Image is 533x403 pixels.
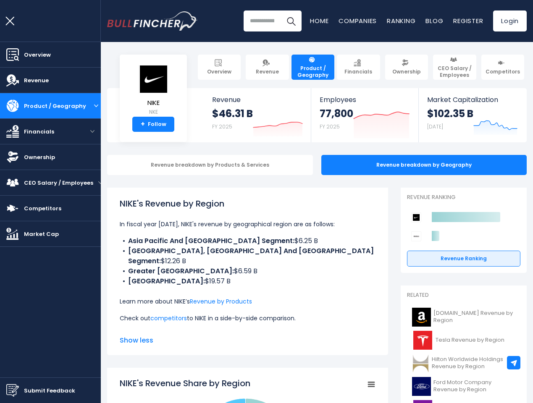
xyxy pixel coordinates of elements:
span: Financials [24,127,54,136]
span: Revenue [24,76,49,85]
span: Overview [207,68,231,75]
a: Home [310,16,328,25]
b: [GEOGRAPHIC_DATA]: [128,276,205,286]
img: HLT logo [412,354,429,373]
img: Ownership [6,151,19,163]
button: open menu [98,170,102,195]
span: [DOMAIN_NAME] Revenue by Region [433,310,515,324]
p: Check out to NIKE in a side-by-side comparison. [120,313,375,323]
h1: NIKE's Revenue by Region [120,197,375,210]
span: Revenue [256,68,279,75]
small: NKE [139,108,168,116]
span: Product / Geography [295,65,331,78]
a: Revenue Ranking [407,251,520,267]
a: Ownership [385,55,428,80]
div: Revenue breakdown by Products & Services [107,155,313,175]
a: CEO Salary / Employees [433,55,476,80]
a: Employees 77,800 FY 2025 [311,88,418,142]
button: open menu [91,93,101,118]
span: Financials [344,68,372,75]
img: Bullfincher logo [107,11,198,31]
img: F logo [412,377,431,396]
a: Financials [337,55,380,80]
b: Asia Pacific And [GEOGRAPHIC_DATA] Segment: [128,236,294,246]
img: AMZN logo [412,308,431,327]
button: open menu [84,119,101,144]
span: Show less [120,335,375,345]
strong: $102.35 B [427,107,473,120]
a: Revenue [246,55,289,80]
span: Product / Geography [24,102,86,110]
span: Ownership [24,153,55,162]
small: FY 2025 [212,123,232,130]
a: Ford Motor Company Revenue by Region [407,375,520,398]
span: Competitors [24,204,61,213]
span: Ownership [392,68,421,75]
div: Revenue breakdown by Geography [321,155,527,175]
a: Blog [425,16,443,25]
a: competitors [150,314,187,322]
span: NIKE [139,99,168,107]
img: Deckers Outdoor Corporation competitors logo [411,231,421,241]
a: Login [493,10,527,31]
img: TSLA logo [412,331,433,350]
li: $12.26 B [120,246,375,266]
span: Ford Motor Company Revenue by Region [433,379,515,393]
button: Search [281,10,302,31]
a: Revenue $46.31 B FY 2025 [204,88,311,142]
strong: 77,800 [320,107,353,120]
a: Product / Geography [291,55,334,80]
b: [GEOGRAPHIC_DATA], [GEOGRAPHIC_DATA] And [GEOGRAPHIC_DATA] Segment: [128,246,374,266]
a: Register [453,16,483,25]
a: +Follow [132,117,174,132]
b: Greater [GEOGRAPHIC_DATA]: [128,266,234,276]
li: $19.57 B [120,276,375,286]
a: Go to homepage [107,11,197,31]
span: Tesla Revenue by Region [436,337,504,344]
a: Market Capitalization $102.35 B [DATE] [419,88,526,142]
span: CEO Salary / Employees [437,65,472,78]
a: NIKE NKE [138,65,168,117]
li: $6.59 B [120,266,375,276]
a: Revenue by Products [190,297,252,306]
span: Employees [320,96,410,104]
strong: + [141,120,145,128]
span: Market Cap [24,230,59,238]
p: Related [407,292,520,299]
strong: $46.31 B [212,107,253,120]
small: FY 2025 [320,123,340,130]
a: Competitors [481,55,524,80]
a: Hilton Worldwide Holdings Revenue by Region [407,352,520,375]
a: Overview [198,55,241,80]
small: [DATE] [427,123,443,130]
span: Hilton Worldwide Holdings Revenue by Region [432,356,515,370]
a: [DOMAIN_NAME] Revenue by Region [407,306,520,329]
span: Overview [24,50,51,59]
a: Companies [339,16,377,25]
p: Revenue Ranking [407,194,520,201]
span: Market Capitalization [427,96,517,104]
a: Ranking [387,16,415,25]
a: Tesla Revenue by Region [407,329,520,352]
span: Submit Feedback [24,386,75,395]
li: $6.25 B [120,236,375,246]
span: Competitors [486,68,520,75]
tspan: NIKE's Revenue Share by Region [120,377,250,389]
p: Learn more about NIKE’s [120,296,375,306]
span: Revenue [212,96,303,104]
p: In fiscal year [DATE], NIKE's revenue by geographical region are as follows: [120,219,375,229]
span: CEO Salary / Employees [24,178,93,187]
img: NIKE competitors logo [411,212,421,222]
